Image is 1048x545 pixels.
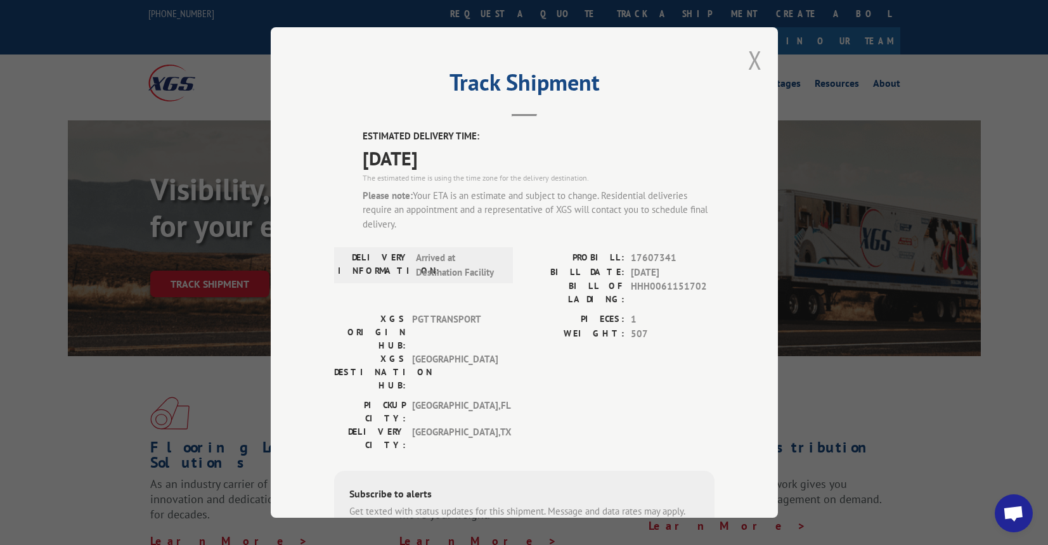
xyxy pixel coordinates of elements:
div: Subscribe to alerts [349,486,699,504]
label: PROBILL: [524,251,624,266]
label: BILL OF LADING: [524,279,624,306]
span: [DATE] [631,266,715,280]
div: Your ETA is an estimate and subject to change. Residential deliveries require an appointment and ... [363,189,715,232]
span: HHH0061151702 [631,279,715,306]
button: Close modal [748,43,762,77]
div: The estimated time is using the time zone for the delivery destination. [363,172,715,184]
label: DELIVERY INFORMATION: [338,251,410,279]
h2: Track Shipment [334,74,715,98]
span: PGT TRANSPORT [412,312,498,352]
label: WEIGHT: [524,327,624,342]
label: XGS DESTINATION HUB: [334,352,406,392]
span: 17607341 [631,251,715,266]
label: PICKUP CITY: [334,399,406,425]
label: XGS ORIGIN HUB: [334,312,406,352]
span: [GEOGRAPHIC_DATA] , FL [412,399,498,425]
strong: Please note: [363,189,413,202]
label: DELIVERY CITY: [334,425,406,452]
span: [GEOGRAPHIC_DATA] [412,352,498,392]
label: ESTIMATED DELIVERY TIME: [363,129,715,144]
span: [DATE] [363,144,715,172]
div: Get texted with status updates for this shipment. Message and data rates may apply. Message frequ... [349,504,699,533]
span: 507 [631,327,715,342]
span: Arrived at Destination Facility [416,251,501,279]
label: PIECES: [524,312,624,327]
span: [GEOGRAPHIC_DATA] , TX [412,425,498,452]
span: 1 [631,312,715,327]
div: Open chat [995,494,1033,532]
label: BILL DATE: [524,266,624,280]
